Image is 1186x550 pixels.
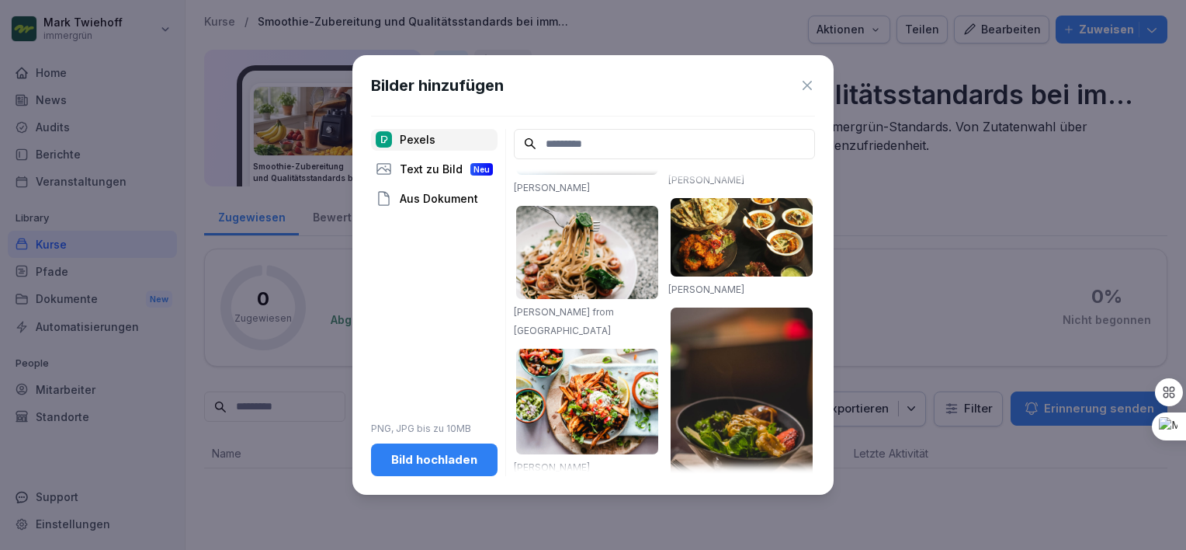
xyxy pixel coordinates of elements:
[376,131,392,148] img: pexels.png
[371,129,498,151] div: Pexels
[516,206,658,299] img: pexels-photo-1279330.jpeg
[668,174,744,186] a: [PERSON_NAME]
[514,306,614,336] a: [PERSON_NAME] from [GEOGRAPHIC_DATA]
[371,158,498,180] div: Text zu Bild
[383,451,485,468] div: Bild hochladen
[514,182,590,193] a: [PERSON_NAME]
[371,74,504,97] h1: Bilder hinzufügen
[514,461,590,473] a: [PERSON_NAME]
[671,198,813,276] img: pexels-photo-958545.jpeg
[516,349,658,454] img: pexels-photo-1640772.jpeg
[371,188,498,210] div: Aus Dokument
[671,308,813,524] img: pexels-photo-842571.jpeg
[668,284,744,295] a: [PERSON_NAME]
[371,444,498,476] button: Bild hochladen
[371,422,498,436] p: PNG, JPG bis zu 10MB
[470,163,493,176] div: Neu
